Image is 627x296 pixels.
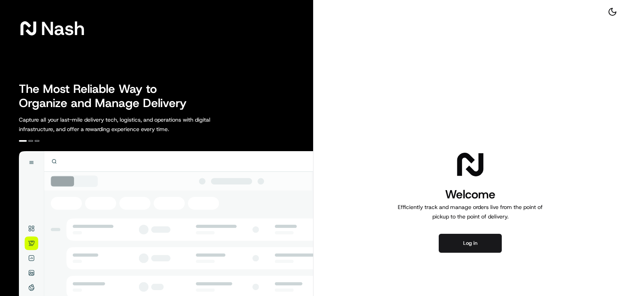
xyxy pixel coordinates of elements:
[41,20,85,36] span: Nash
[19,115,246,134] p: Capture all your last-mile delivery tech, logistics, and operations with digital infrastructure, ...
[19,82,195,110] h2: The Most Reliable Way to Organize and Manage Delivery
[439,234,502,253] button: Log in
[395,202,546,221] p: Efficiently track and manage orders live from the point of pickup to the point of delivery.
[395,187,546,202] h1: Welcome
